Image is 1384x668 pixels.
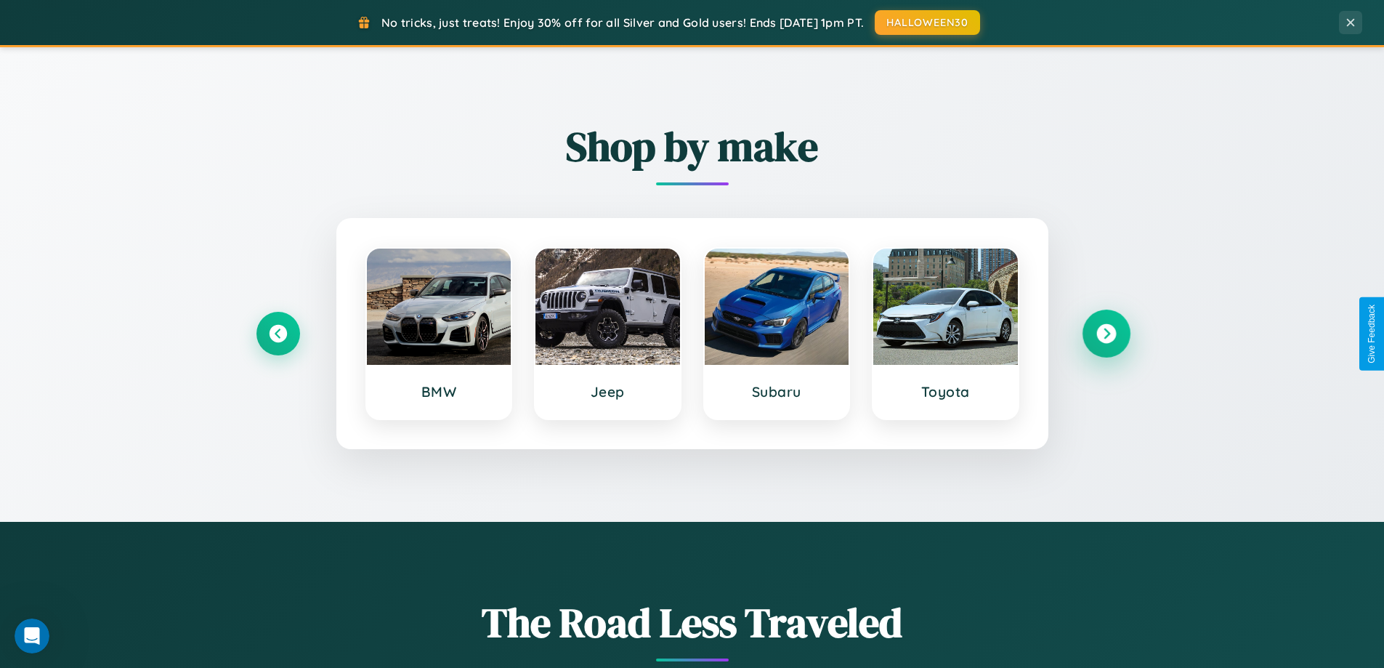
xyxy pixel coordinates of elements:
h2: Shop by make [256,118,1128,174]
div: Give Feedback [1367,305,1377,363]
iframe: Intercom live chat [15,619,49,653]
h3: Subaru [719,383,835,401]
h3: BMW [381,383,497,401]
h3: Jeep [550,383,665,401]
h1: The Road Less Traveled [256,595,1128,651]
h3: Toyota [888,383,1003,401]
span: No tricks, just treats! Enjoy 30% off for all Silver and Gold users! Ends [DATE] 1pm PT. [381,15,864,30]
button: HALLOWEEN30 [875,10,980,35]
